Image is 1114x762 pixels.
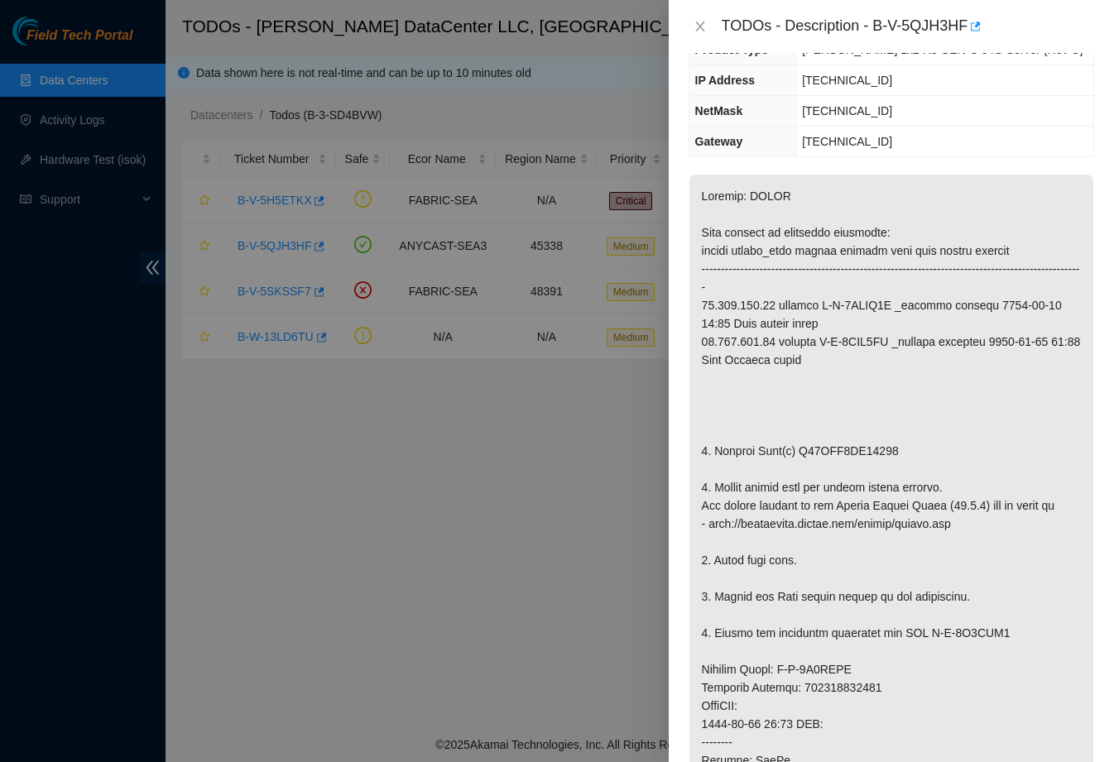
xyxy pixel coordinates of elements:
div: TODOs - Description - B-V-5QJH3HF [722,13,1094,40]
span: [TECHNICAL_ID] [802,135,892,148]
span: [TECHNICAL_ID] [802,74,892,87]
button: Close [689,19,712,35]
span: close [694,20,707,33]
span: Gateway [695,135,743,148]
span: IP Address [695,74,755,87]
span: NetMask [695,104,743,117]
span: [TECHNICAL_ID] [802,104,892,117]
